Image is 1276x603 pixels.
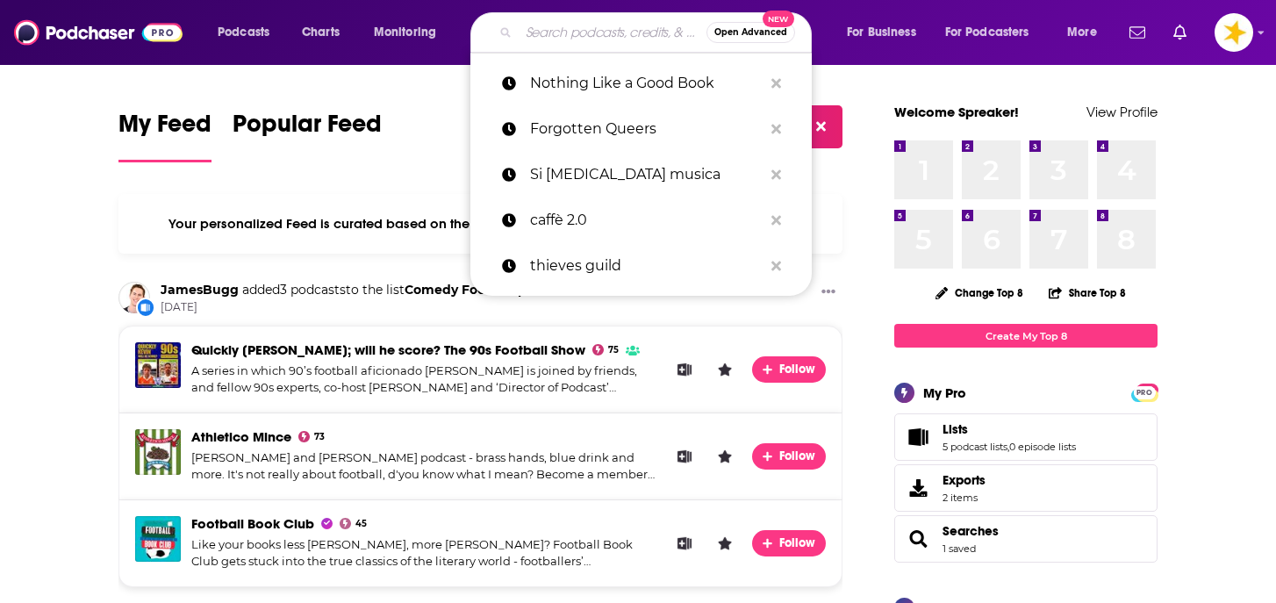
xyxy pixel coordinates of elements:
button: Open AdvancedNew [706,22,795,43]
p: Si cambia musica [530,152,763,197]
button: open menu [205,18,292,47]
span: 2 items [943,492,986,504]
span: 75 [608,347,619,354]
a: Quickly Kevin; will he score? The 90s Football Show [191,341,585,358]
a: Lists [943,421,1076,437]
img: User Profile [1215,13,1253,52]
button: Show profile menu [1215,13,1253,52]
span: My Feed [118,109,211,149]
span: 73 [314,434,325,441]
button: Leave a Rating [712,443,738,470]
a: Athletico Mince [191,428,291,445]
a: Welcome Spreaker! [894,104,1019,120]
p: Forgotten Queers [530,106,763,152]
a: thieves guild [470,243,812,289]
span: New [763,11,794,27]
a: Lists [900,425,935,449]
a: caffè 2.0 [470,197,812,243]
input: Search podcasts, credits, & more... [519,18,706,47]
img: Athletico Mince [135,429,181,475]
a: 1 saved [943,542,976,555]
span: Follow [779,362,817,377]
span: Exports [900,476,935,500]
span: Podcasts [218,20,269,45]
span: Logged in as Spreaker_ [1215,13,1253,52]
a: Searches [900,527,935,551]
button: open menu [1055,18,1119,47]
span: Searches [894,515,1158,563]
button: open menu [362,18,459,47]
span: More [1067,20,1097,45]
a: 75 [592,344,619,355]
button: open menu [835,18,938,47]
a: 0 episode lists [1009,441,1076,453]
a: 5 podcast lists [943,441,1007,453]
a: Show notifications dropdown [1122,18,1152,47]
h3: to the list [161,282,576,298]
span: [DATE] [161,300,576,315]
span: PRO [1134,386,1155,399]
p: Nothing Like a Good Book [530,61,763,106]
button: Leave a Rating [712,356,738,383]
button: Add to List [671,443,698,470]
button: Add to List [671,530,698,556]
div: My Pro [923,384,966,401]
a: View Profile [1086,104,1158,120]
button: Change Top 8 [925,282,1034,304]
a: Football Book Club [191,515,314,532]
span: Follow [779,449,817,463]
span: Follow [779,535,817,550]
div: Your personalized Feed is curated based on the Podcasts, Creators, Users, and Lists that you Follow. [118,194,842,254]
img: Podchaser - Follow, Share and Rate Podcasts [14,16,183,49]
div: A series in which 90’s football aficionado [PERSON_NAME] is joined by friends, and fellow 90s exp... [191,363,657,397]
img: Quickly Kevin; will he score? The 90s Football Show [135,342,181,388]
div: New List [136,298,155,317]
span: 45 [355,520,367,528]
a: Charts [290,18,350,47]
span: Popular Feed [233,109,382,149]
p: caffè 2.0 [530,197,763,243]
span: For Podcasters [945,20,1029,45]
button: open menu [934,18,1055,47]
img: Football Book Club [135,516,181,562]
button: Leave a Rating [712,530,738,556]
a: 45 [340,518,367,529]
button: Add to List [671,356,698,383]
div: [PERSON_NAME] and [PERSON_NAME] podcast - brass hands, blue drink and more. It's not really about... [191,449,657,484]
span: Lists [894,413,1158,461]
a: Exports [894,464,1158,512]
span: Lists [943,421,968,437]
a: Si [MEDICAL_DATA] musica [470,152,812,197]
span: Quickly [PERSON_NAME]; will he score? The 90s Football Show [191,341,585,358]
a: JamesBugg [161,282,239,298]
button: Show More Button [814,282,842,304]
img: JamesBugg [118,282,150,313]
a: 73 [298,431,325,442]
a: Nothing Like a Good Book [470,61,812,106]
a: Searches [943,523,999,539]
a: Create My Top 8 [894,324,1158,348]
span: Exports [943,472,986,488]
a: Comedy Football podcasts [405,282,576,298]
div: Like your books less [PERSON_NAME], more [PERSON_NAME]? Football Book Club gets stuck into the tr... [191,536,657,571]
button: Follow [752,356,826,383]
a: Forgotten Queers [470,106,812,152]
div: Search podcasts, credits, & more... [487,12,828,53]
a: Show notifications dropdown [1166,18,1194,47]
button: Follow [752,530,826,556]
span: , [1007,441,1009,453]
button: Follow [752,443,826,470]
p: thieves guild [530,243,763,289]
a: PRO [1134,385,1155,398]
span: Charts [302,20,340,45]
span: Open Advanced [714,28,787,37]
a: My Feed [118,109,211,162]
span: For Business [847,20,916,45]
